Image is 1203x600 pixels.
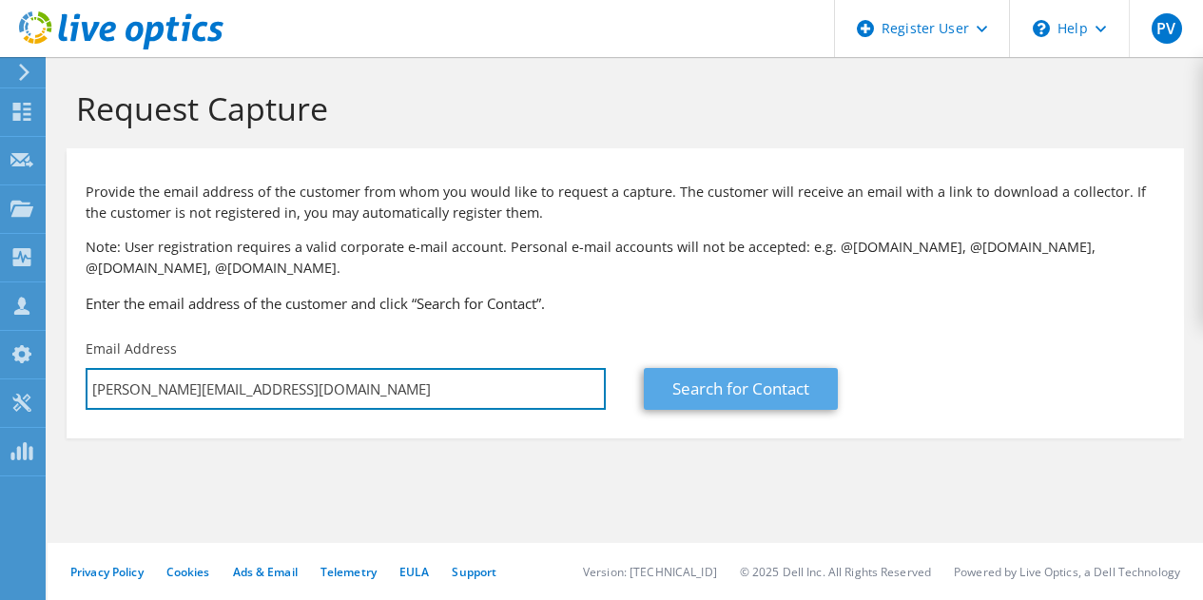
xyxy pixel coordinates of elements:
[583,564,717,580] li: Version: [TECHNICAL_ID]
[1033,20,1050,37] svg: \n
[233,564,298,580] a: Ads & Email
[86,339,177,358] label: Email Address
[740,564,931,580] li: © 2025 Dell Inc. All Rights Reserved
[452,564,496,580] a: Support
[166,564,210,580] a: Cookies
[320,564,377,580] a: Telemetry
[954,564,1180,580] li: Powered by Live Optics, a Dell Technology
[86,182,1165,223] p: Provide the email address of the customer from whom you would like to request a capture. The cust...
[644,368,838,410] a: Search for Contact
[86,237,1165,279] p: Note: User registration requires a valid corporate e-mail account. Personal e-mail accounts will ...
[70,564,144,580] a: Privacy Policy
[1152,13,1182,44] span: PV
[76,88,1165,128] h1: Request Capture
[399,564,429,580] a: EULA
[86,293,1165,314] h3: Enter the email address of the customer and click “Search for Contact”.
